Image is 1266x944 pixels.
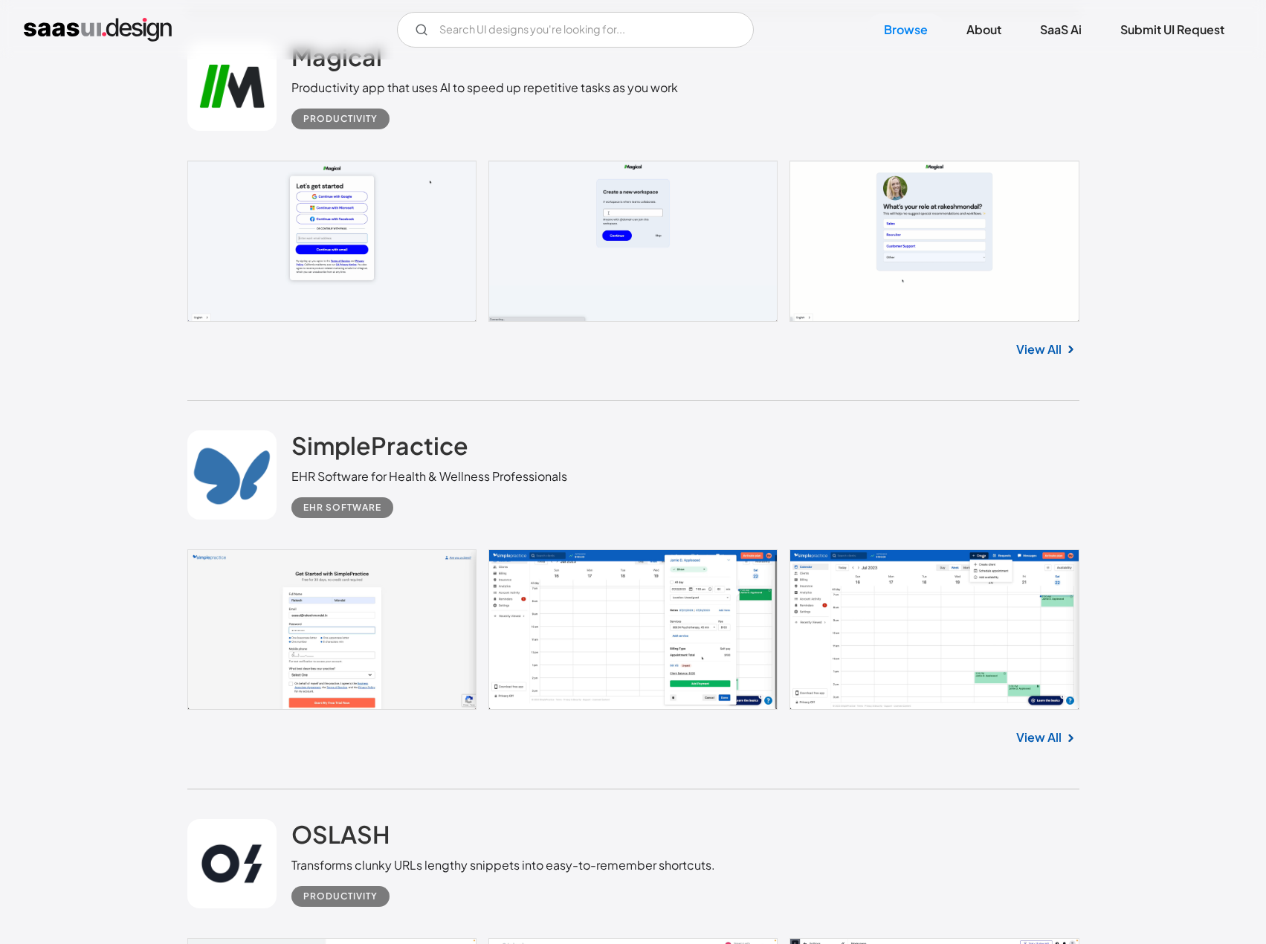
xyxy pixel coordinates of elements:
div: EHR Software for Health & Wellness Professionals [291,468,567,485]
div: EHR Software [303,499,381,517]
h2: OSLASH [291,819,390,849]
a: View All [1016,728,1062,746]
div: Productivity [303,888,378,905]
div: Productivity app that uses AI to speed up repetitive tasks as you work [291,79,678,97]
form: Email Form [397,12,754,48]
a: SaaS Ai [1022,13,1099,46]
a: Magical [291,42,382,79]
div: Transforms clunky URLs lengthy snippets into easy-to-remember shortcuts. [291,856,715,874]
div: Productivity [303,110,378,128]
a: SimplePractice [291,430,468,468]
h2: SimplePractice [291,430,468,460]
a: OSLASH [291,819,390,856]
a: About [949,13,1019,46]
a: Submit UI Request [1102,13,1242,46]
a: View All [1016,340,1062,358]
a: Browse [866,13,946,46]
input: Search UI designs you're looking for... [397,12,754,48]
a: home [24,18,172,42]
